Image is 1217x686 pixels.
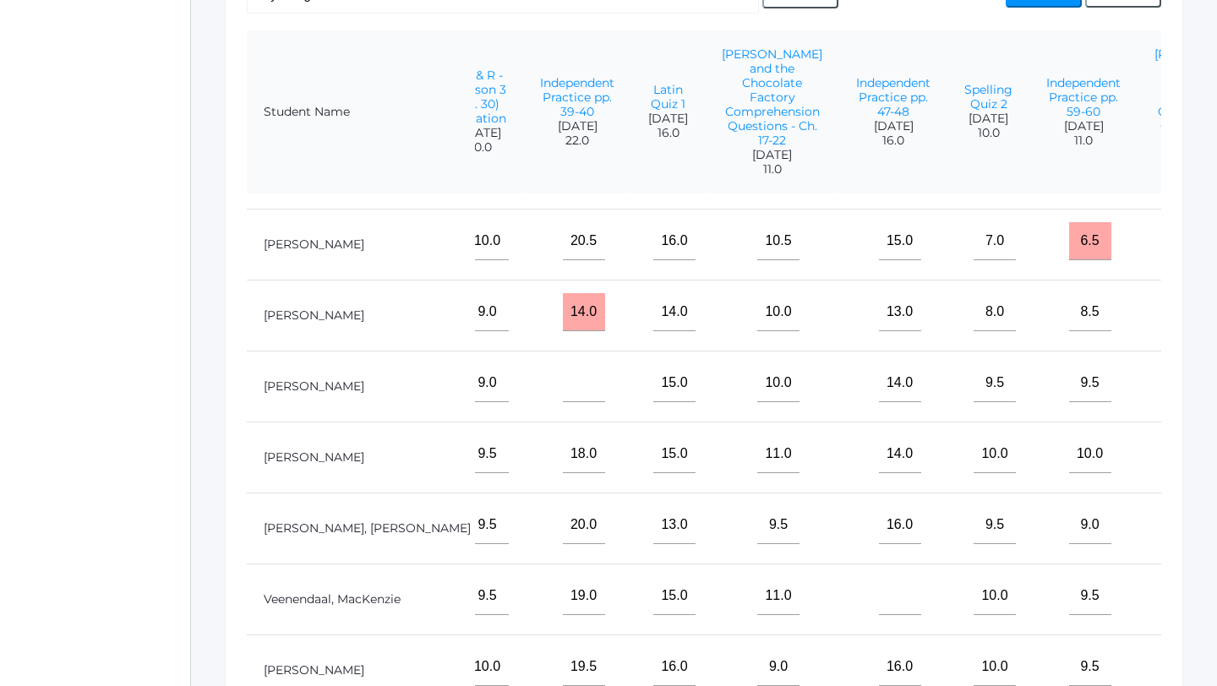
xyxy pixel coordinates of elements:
span: [DATE] [1046,119,1121,133]
span: [DATE] [722,148,822,162]
a: [PERSON_NAME] and the Chocolate Factory Comprehension Questions - Ch. 17-22 [722,46,822,148]
a: [PERSON_NAME] [264,449,364,465]
span: [DATE] [856,119,930,133]
a: [PERSON_NAME] [264,378,364,394]
a: Veenendaal, MacKenzie [264,591,401,607]
a: [PERSON_NAME], [PERSON_NAME] [264,520,471,536]
a: [PERSON_NAME] [264,662,364,678]
span: [DATE] [540,119,614,133]
a: W & R - Lesson 3 (p. 30) Dication [456,68,506,126]
span: 10.0 [964,126,1012,140]
a: Independent Practice pp. 39-40 [540,75,614,119]
a: Latin Quiz 1 [651,82,685,112]
a: Spelling Quiz 2 [964,82,1012,112]
span: 11.0 [722,162,822,177]
span: 16.0 [648,126,688,140]
span: 11.0 [1046,133,1121,148]
span: 10.0 [456,140,506,155]
th: Student Name [247,30,475,194]
a: [PERSON_NAME] [264,237,364,252]
a: Independent Practice pp. 59-60 [1046,75,1121,119]
span: 22.0 [540,133,614,148]
span: [DATE] [456,126,506,140]
span: 16.0 [856,133,930,148]
span: [DATE] [648,112,688,126]
a: [PERSON_NAME] [264,308,364,323]
a: Independent Practice pp. 47-48 [856,75,930,119]
span: [DATE] [964,112,1012,126]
